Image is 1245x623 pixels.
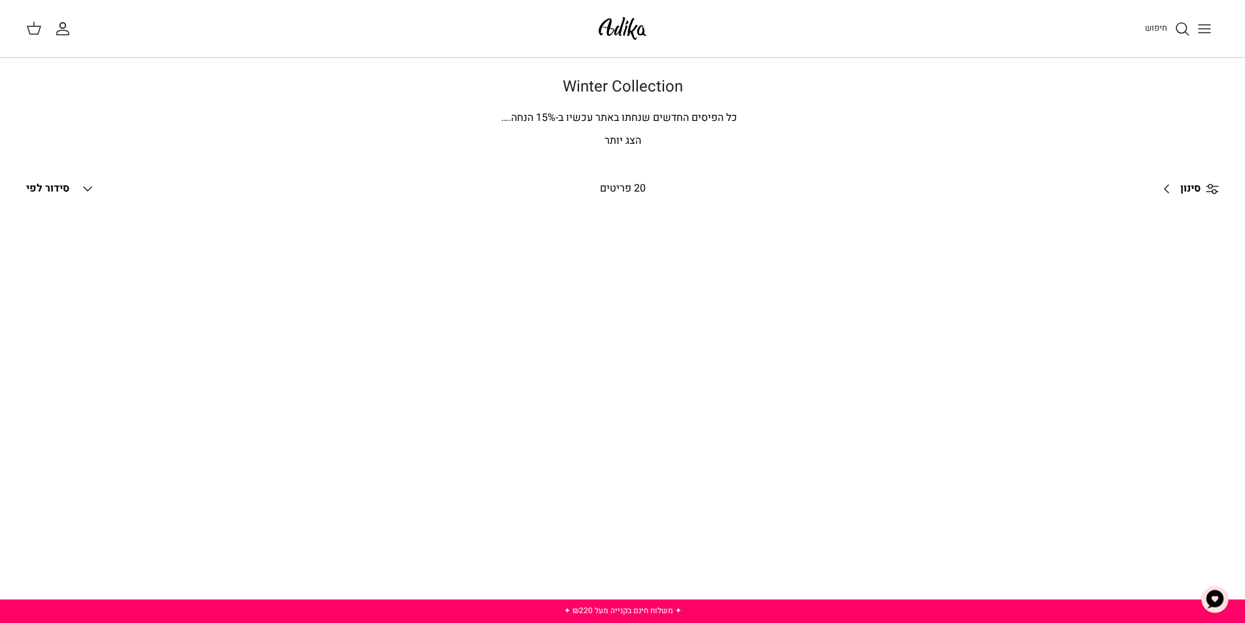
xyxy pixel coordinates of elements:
span: כל הפיסים החדשים שנחתו באתר עכשיו ב- [556,110,737,126]
a: חיפוש [1145,21,1190,37]
div: 20 פריטים [485,180,760,197]
button: צ'אט [1195,580,1235,619]
button: סידור לפי [26,175,95,203]
span: % הנחה. [501,110,556,126]
span: סינון [1180,180,1201,197]
a: ✦ משלוח חינם בקנייה מעל ₪220 ✦ [564,605,682,616]
a: סינון [1154,173,1219,205]
button: Toggle menu [1190,14,1219,43]
h1: Winter Collection [165,78,1080,97]
p: הצג יותר [165,133,1080,150]
img: Adika IL [595,13,650,44]
span: חיפוש [1145,22,1167,34]
a: החשבון שלי [55,21,76,37]
span: 15 [536,110,548,126]
span: סידור לפי [26,180,69,196]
